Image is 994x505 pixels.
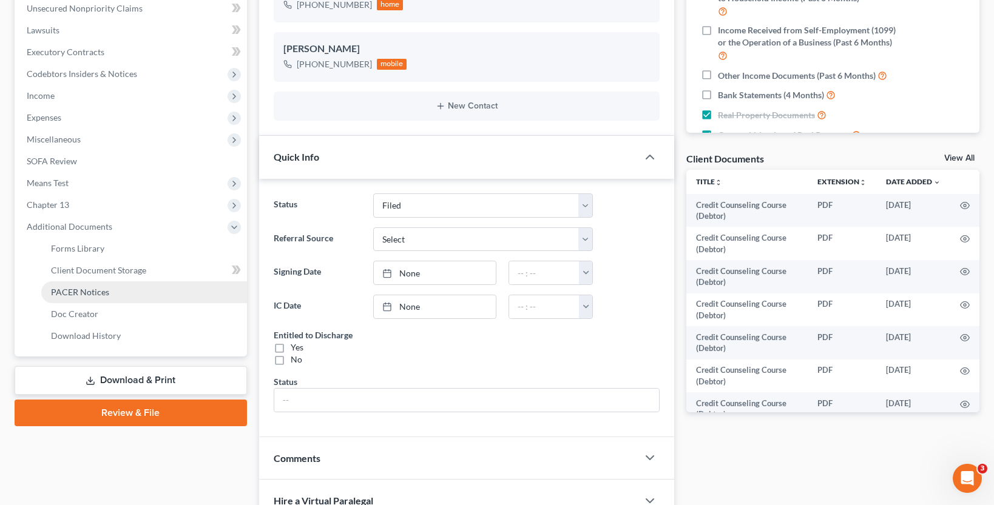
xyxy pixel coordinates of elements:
[696,177,722,186] a: Titleunfold_more
[876,326,950,360] td: [DATE]
[374,261,496,284] a: None
[283,42,650,56] div: [PERSON_NAME]
[15,400,247,426] a: Review & File
[686,227,808,260] td: Credit Counseling Course (Debtor)
[41,259,247,281] a: Client Document Storage
[808,227,876,260] td: PDF
[808,293,876,327] td: PDF
[51,243,104,253] span: Forms Library
[876,227,950,260] td: [DATE]
[41,238,247,259] a: Forms Library
[27,47,104,57] span: Executory Contracts
[17,41,247,63] a: Executory Contracts
[41,281,247,303] a: PACER Notices
[297,58,372,70] div: [PHONE_NUMBER]
[51,330,121,341] span: Download History
[268,227,367,252] label: Referral Source
[978,464,987,473] span: 3
[377,59,407,70] div: mobile
[686,326,808,360] td: Credit Counseling Course (Debtor)
[27,112,61,122] span: Expenses
[686,260,808,293] td: Credit Counseling Course (Debtor)
[886,177,941,186] a: Date Added expand_more
[283,101,650,111] button: New Contact
[274,452,320,464] span: Comments
[686,194,808,227] td: Credit Counseling Course (Debtor)
[268,295,367,319] label: IC Date
[876,392,950,426] td: [DATE]
[51,265,146,275] span: Client Document Storage
[876,194,950,227] td: [DATE]
[41,303,247,325] a: Doc Creator
[27,221,112,232] span: Additional Documents
[274,389,659,412] input: --
[808,360,876,393] td: PDF
[686,360,808,393] td: Credit Counseling Course (Debtor)
[718,89,824,101] span: Bank Statements (4 Months)
[274,375,297,388] div: Status
[509,261,580,284] input: -- : --
[27,25,59,35] span: Lawsuits
[715,179,722,186] i: unfold_more
[374,295,496,318] a: None
[686,293,808,327] td: Credit Counseling Course (Debtor)
[718,129,850,141] span: Current Valuation of Real Property
[268,193,367,218] label: Status
[27,90,55,101] span: Income
[509,295,580,318] input: -- : --
[274,329,353,341] div: Entitled to Discharge
[876,360,950,393] td: [DATE]
[808,260,876,293] td: PDF
[718,24,896,48] span: Income Received from Self-Employment (1099) or the Operation of a Business (Past 6 Months)
[27,156,77,166] span: SOFA Review
[718,70,876,82] span: Other Income Documents (Past 6 Months)
[27,69,137,79] span: Codebtors Insiders & Notices
[876,293,950,327] td: [DATE]
[291,341,303,353] div: Yes
[859,179,867,186] i: unfold_more
[27,199,69,210] span: Chapter 13
[27,3,143,13] span: Unsecured Nonpriority Claims
[808,392,876,426] td: PDF
[933,179,941,186] i: expand_more
[17,150,247,172] a: SOFA Review
[51,287,109,297] span: PACER Notices
[686,152,764,165] div: Client Documents
[41,325,247,347] a: Download History
[51,309,98,319] span: Doc Creator
[686,392,808,426] td: Credit Counseling Course (Debtor)
[953,464,982,493] iframe: Intercom live chat
[17,19,247,41] a: Lawsuits
[15,366,247,395] a: Download & Print
[817,177,867,186] a: Extensionunfold_more
[876,260,950,293] td: [DATE]
[808,326,876,360] td: PDF
[274,151,319,162] span: Quick Info
[808,194,876,227] td: PDF
[27,134,81,144] span: Miscellaneous
[268,261,367,285] label: Signing Date
[291,353,302,366] div: No
[27,178,69,188] span: Means Test
[718,109,815,121] span: Real Property Documents
[944,154,975,162] a: View All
